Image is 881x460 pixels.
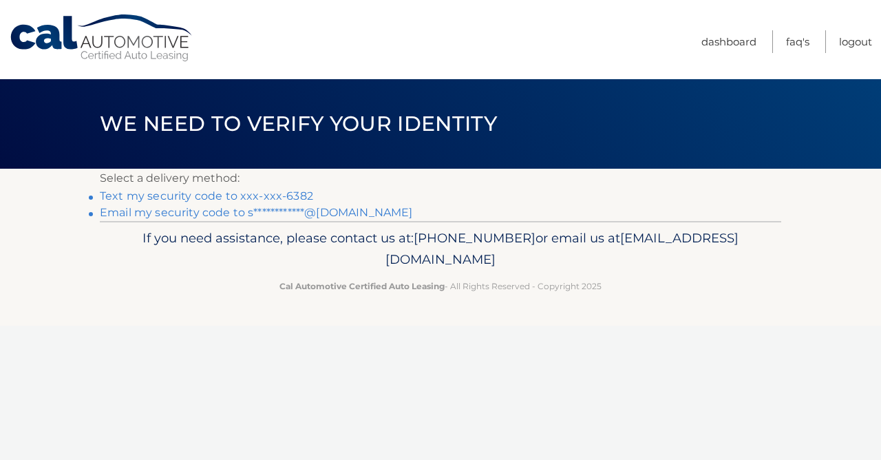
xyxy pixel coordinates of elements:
a: Cal Automotive [9,14,195,63]
span: We need to verify your identity [100,111,497,136]
p: Select a delivery method: [100,169,781,188]
a: FAQ's [786,30,809,53]
a: Logout [839,30,872,53]
strong: Cal Automotive Certified Auto Leasing [279,281,445,291]
span: [PHONE_NUMBER] [414,230,535,246]
a: Dashboard [701,30,756,53]
a: Text my security code to xxx-xxx-6382 [100,189,313,202]
p: If you need assistance, please contact us at: or email us at [109,227,772,271]
p: - All Rights Reserved - Copyright 2025 [109,279,772,293]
